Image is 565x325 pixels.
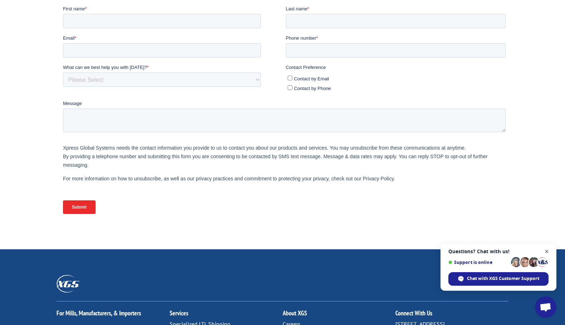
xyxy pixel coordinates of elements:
[535,296,556,318] a: Open chat
[225,80,229,85] input: Contact by Phone
[57,309,141,317] a: For Mills, Manufacturers, & Importers
[283,309,307,317] a: About XGS
[223,59,263,65] span: Contact Preference
[57,275,79,292] img: XGS_Logos_ALL_2024_All_White
[448,249,549,254] span: Questions? Chat with us!
[223,30,253,35] span: Phone number
[448,260,508,265] span: Support is online
[225,70,229,75] input: Contact by Email
[170,309,188,317] a: Services
[395,310,508,320] h2: Connect With Us
[231,71,266,76] span: Contact by Email
[231,80,268,86] span: Contact by Phone
[63,5,508,226] iframe: Form 0
[448,272,549,286] span: Chat with XGS Customer Support
[467,275,539,282] span: Chat with XGS Customer Support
